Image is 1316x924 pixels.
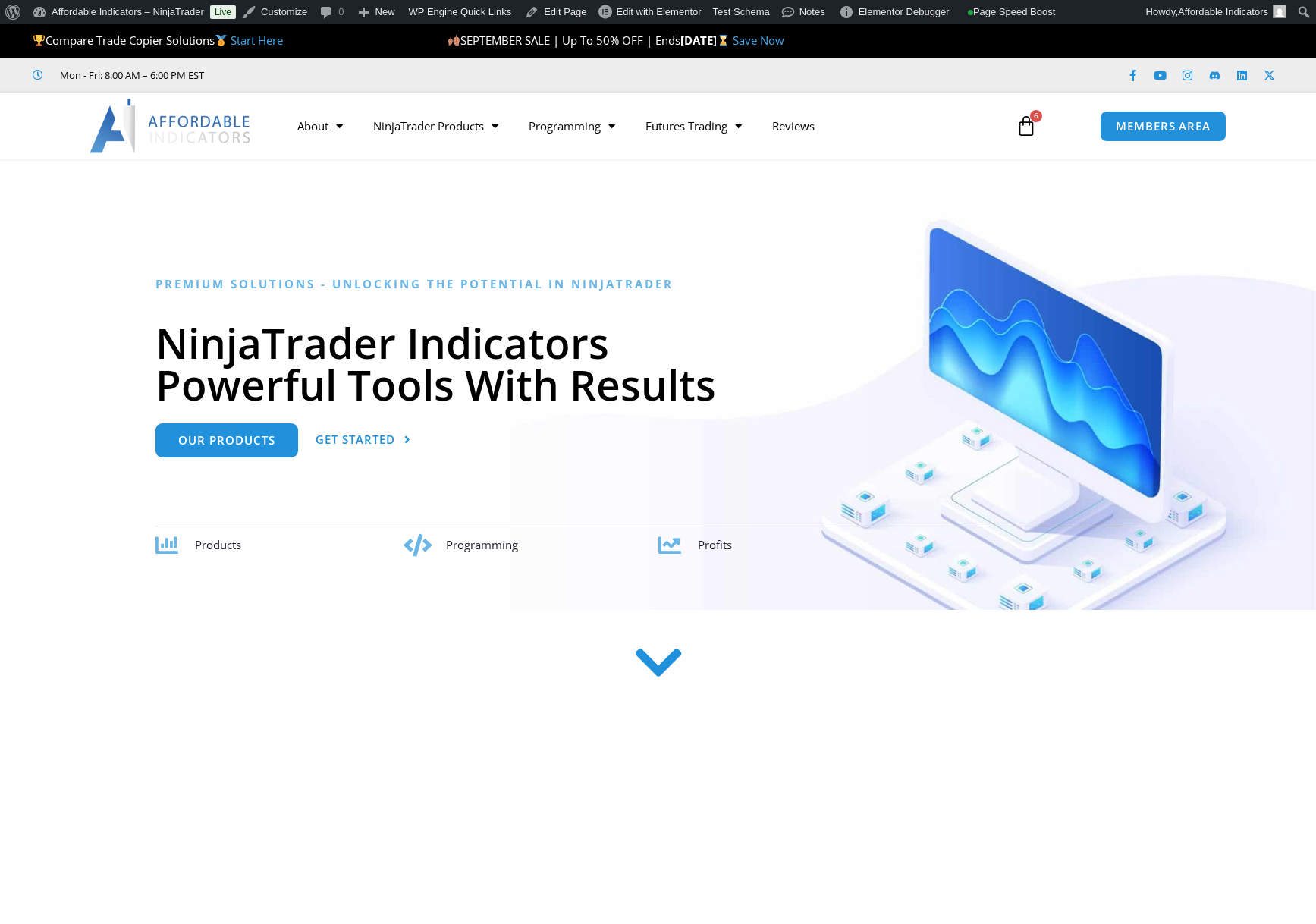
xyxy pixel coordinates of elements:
span: Affordable Indicators [1178,6,1268,17]
img: 🥇 [215,35,227,46]
img: LogoAI | Affordable Indicators – NinjaTrader [90,99,253,153]
a: Start Here [231,33,283,48]
span: Profits [698,537,732,552]
span: Our Products [178,435,275,446]
span: Programming [446,537,518,552]
h6: Premium Solutions - Unlocking the Potential in NinjaTrader [155,277,1161,291]
span: SEPTEMBER SALE | Up To 50% OFF | Ends [448,33,680,48]
span: Get Started [316,434,395,445]
a: Save Now [733,33,784,48]
nav: Menu [282,108,998,143]
a: MEMBERS AREA [1100,111,1226,142]
a: NinjaTrader Products [358,108,514,143]
span: MEMBERS AREA [1116,121,1211,132]
img: ⌛ [718,35,729,46]
a: Futures Trading [630,108,757,143]
img: 🍂 [448,35,460,46]
a: About [282,108,358,143]
a: Programming [514,108,630,143]
span: Mon - Fri: 8:00 AM – 6:00 PM EST [56,66,204,84]
span: Products [195,537,241,552]
span: 6 [1030,110,1042,122]
a: 6 [993,104,1060,148]
a: Reviews [757,108,830,143]
span: Compare Trade Copier Solutions [33,33,283,48]
a: Our Products [155,423,298,457]
strong: [DATE] [680,33,733,48]
a: Get Started [316,423,411,457]
span: Edit with Elementor [617,6,702,17]
a: Live [210,5,236,19]
iframe: Customer reviews powered by Trustpilot [225,68,453,83]
img: 🏆 [33,35,45,46]
h1: NinjaTrader Indicators Powerful Tools With Results [155,322,1161,405]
